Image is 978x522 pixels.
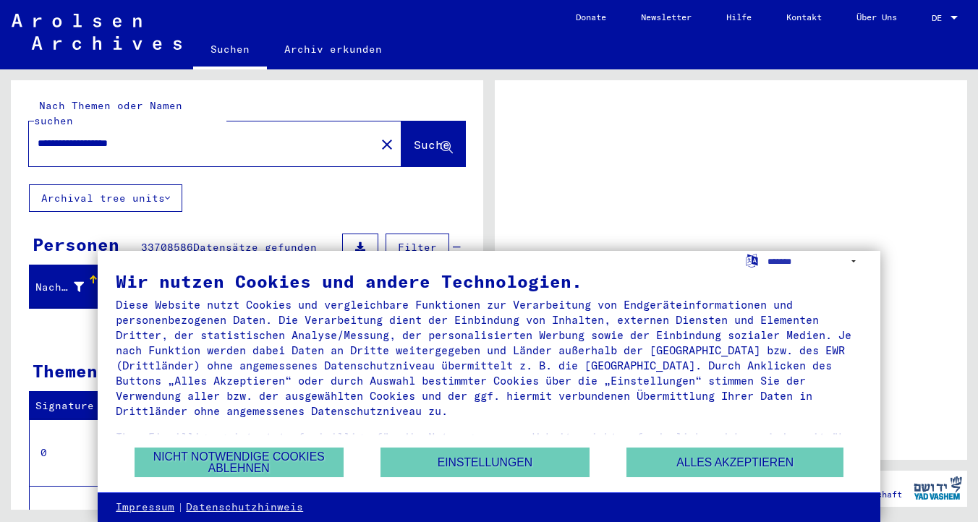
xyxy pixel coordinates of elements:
button: Archival tree units [29,184,182,212]
div: Diese Website nutzt Cookies und vergleichbare Funktionen zur Verarbeitung von Endgeräteinformatio... [116,297,862,419]
mat-header-cell: Nachname [30,267,99,307]
button: Clear [373,129,401,158]
a: Impressum [116,500,174,515]
div: Signature [35,395,132,418]
a: Archiv erkunden [267,32,399,67]
mat-icon: close [378,136,396,153]
span: Suche [414,137,450,152]
span: Filter [398,241,437,254]
button: Alles akzeptieren [626,448,843,477]
button: Einstellungen [380,448,590,477]
div: Themen [33,358,98,384]
mat-label: Nach Themen oder Namen suchen [34,99,182,127]
img: Arolsen_neg.svg [12,14,182,50]
select: Sprache auswählen [767,251,862,272]
div: Nachname [35,275,102,299]
td: 0 [30,419,129,486]
button: Suche [401,121,465,166]
div: Personen [33,231,119,257]
img: yv_logo.png [911,470,965,506]
a: Datenschutzhinweis [186,500,303,515]
a: Suchen [193,32,267,69]
span: Datensätze gefunden [193,241,317,254]
label: Sprache auswählen [744,253,760,267]
span: DE [932,13,948,23]
div: Nachname [35,280,84,295]
div: Signature [35,398,118,414]
div: Wir nutzen Cookies und andere Technologien. [116,273,862,290]
button: Nicht notwendige Cookies ablehnen [135,448,344,477]
button: Filter [386,234,449,261]
span: 33708586 [141,241,193,254]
